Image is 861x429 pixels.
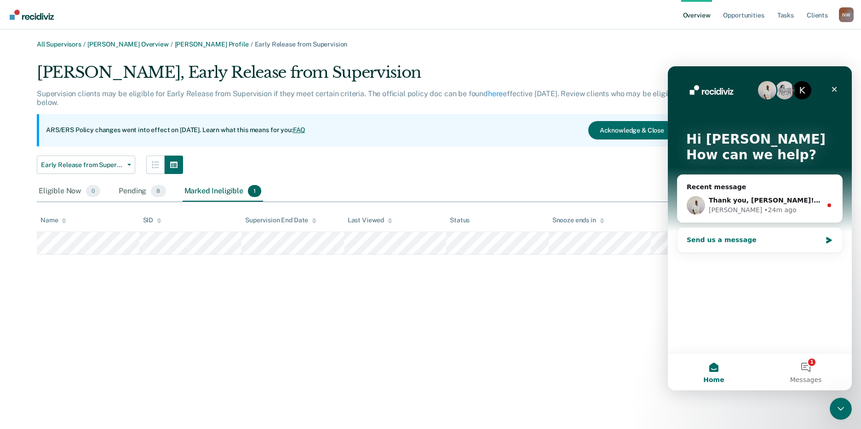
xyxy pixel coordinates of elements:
[830,398,852,420] iframe: Intercom live chat
[40,216,66,224] div: Name
[37,41,81,48] a: All Supervisors
[37,63,683,89] div: [PERSON_NAME], Early Release from Supervision
[169,41,175,48] span: /
[183,181,264,202] div: Marked Ineligible1
[588,121,676,139] button: Acknowledge & Close
[117,181,167,202] div: Pending8
[175,41,249,48] a: [PERSON_NAME] Profile
[255,41,348,48] span: Early Release from Supervision
[41,161,124,169] span: Early Release from Supervision
[839,7,854,22] div: N W
[96,139,128,149] div: • 24m ago
[41,139,94,149] div: [PERSON_NAME]
[35,310,56,317] span: Home
[249,41,255,48] span: /
[668,66,852,390] iframe: Intercom live chat
[9,161,175,186] div: Send us a message
[450,216,470,224] div: Status
[122,310,154,317] span: Messages
[158,15,175,31] div: Close
[81,41,87,48] span: /
[37,156,135,174] button: Early Release from Supervision
[10,10,54,20] img: Recidiviz
[41,130,552,138] span: Thank you, [PERSON_NAME]! I will escalate both of these to our internal team and send a response ...
[86,185,100,197] span: 0
[293,126,306,133] a: FAQ
[488,89,503,98] a: here
[46,126,305,135] p: ARS/ERS Policy changes went into effect on [DATE]. Learn what this means for you:
[37,181,102,202] div: Eligible Now0
[151,185,166,197] span: 8
[248,185,261,197] span: 1
[552,216,604,224] div: Snooze ends in
[19,169,154,179] div: Send us a message
[348,216,392,224] div: Last Viewed
[143,216,162,224] div: SID
[92,287,184,324] button: Messages
[37,89,678,107] p: Supervision clients may be eligible for Early Release from Supervision if they meet certain crite...
[245,216,316,224] div: Supervision End Date
[87,41,169,48] a: [PERSON_NAME] Overview
[839,7,854,22] button: Profile dropdown button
